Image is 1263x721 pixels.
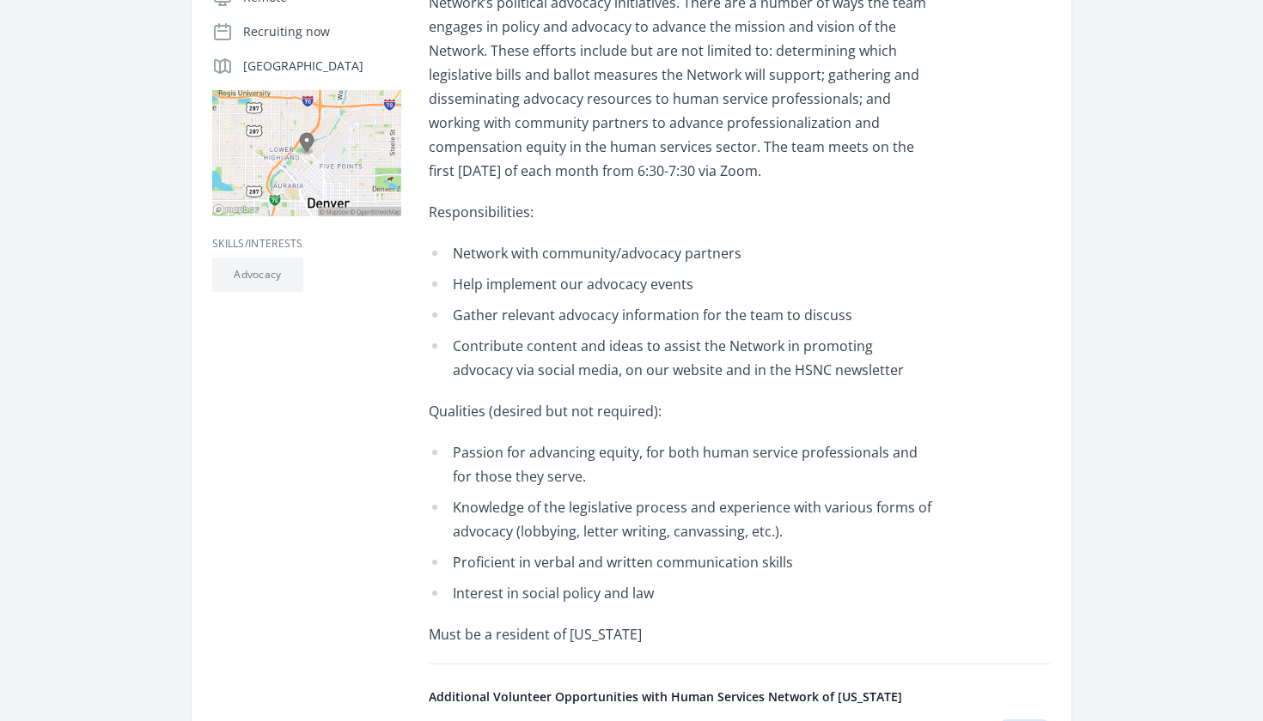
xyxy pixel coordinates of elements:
[429,581,931,605] li: Interest in social policy and law
[429,550,931,574] li: Proficient in verbal and written communication skills
[429,399,931,423] p: Qualities (desired but not required):
[429,440,931,488] li: Passion for advancing equity, for both human service professionals and for those they serve.
[212,237,401,251] h3: Skills/Interests
[429,200,931,224] p: Responsibilities:
[429,688,1051,706] h4: Additional Volunteer Opportunities with Human Services Network of [US_STATE]
[243,23,401,40] p: Recruiting now
[243,58,401,75] p: [GEOGRAPHIC_DATA]
[429,334,931,382] li: Contribute content and ideas to assist the Network in promoting advocacy via social media, on our...
[429,495,931,543] li: Knowledge of the legislative process and experience with various forms of advocacy (lobbying, let...
[429,303,931,327] li: Gather relevant advocacy information for the team to discuss
[429,241,931,265] li: Network with community/advocacy partners
[212,257,303,292] li: Advocacy
[429,622,931,646] p: Must be a resident of [US_STATE]
[212,90,401,216] img: Map
[429,272,931,296] li: Help implement our advocacy events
